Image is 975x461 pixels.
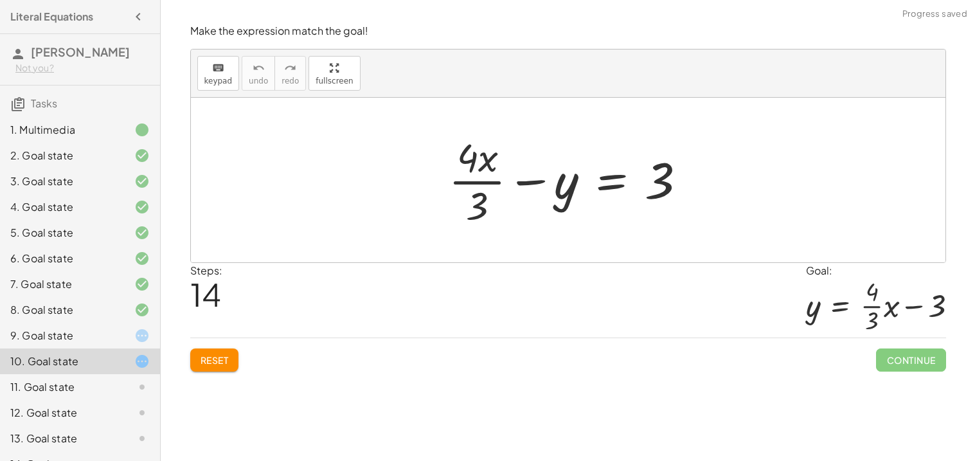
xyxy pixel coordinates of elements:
[10,354,114,369] div: 10. Goal state
[134,354,150,369] i: Task started.
[10,379,114,395] div: 11. Goal state
[10,122,114,138] div: 1. Multimedia
[274,56,306,91] button: redoredo
[134,225,150,240] i: Task finished and correct.
[10,199,114,215] div: 4. Goal state
[134,405,150,420] i: Task not started.
[10,251,114,266] div: 6. Goal state
[10,174,114,189] div: 3. Goal state
[10,225,114,240] div: 5. Goal state
[10,302,114,318] div: 8. Goal state
[902,8,967,21] span: Progress saved
[253,60,265,76] i: undo
[134,199,150,215] i: Task finished and correct.
[31,44,130,59] span: [PERSON_NAME]
[806,263,946,278] div: Goal:
[15,62,150,75] div: Not you?
[10,148,114,163] div: 2. Goal state
[201,354,229,366] span: Reset
[242,56,275,91] button: undoundo
[134,148,150,163] i: Task finished and correct.
[197,56,240,91] button: keyboardkeypad
[134,276,150,292] i: Task finished and correct.
[316,77,353,86] span: fullscreen
[284,60,296,76] i: redo
[10,405,114,420] div: 12. Goal state
[134,302,150,318] i: Task finished and correct.
[309,56,360,91] button: fullscreen
[10,431,114,446] div: 13. Goal state
[212,60,224,76] i: keyboard
[134,328,150,343] i: Task started.
[134,122,150,138] i: Task finished.
[31,96,57,110] span: Tasks
[134,251,150,266] i: Task finished and correct.
[134,431,150,446] i: Task not started.
[134,379,150,395] i: Task not started.
[10,276,114,292] div: 7. Goal state
[10,328,114,343] div: 9. Goal state
[190,24,946,39] p: Make the expression match the goal!
[134,174,150,189] i: Task finished and correct.
[249,77,268,86] span: undo
[282,77,299,86] span: redo
[190,264,222,277] label: Steps:
[10,9,93,24] h4: Literal Equations
[190,348,239,372] button: Reset
[204,77,233,86] span: keypad
[190,275,221,314] span: 14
